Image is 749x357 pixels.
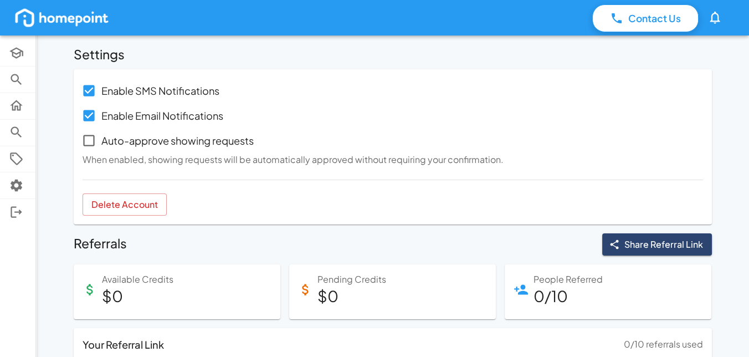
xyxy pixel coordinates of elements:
[533,273,603,286] p: People Referred
[102,286,173,307] h5: $ 0
[74,44,125,65] h6: Settings
[602,233,712,256] button: Share Referral Link
[317,273,386,286] p: Pending Credits
[624,338,703,351] p: 0 /10 referrals used
[102,273,173,286] p: Available Credits
[13,7,110,29] img: homepoint_logo_white.png
[101,83,219,98] span: Enable SMS Notifications
[101,108,223,123] span: Enable Email Notifications
[74,233,127,256] h6: Referrals
[533,286,603,307] h5: 0 /10
[101,133,254,148] span: Auto-approve showing requests
[628,11,681,25] p: Contact Us
[83,154,703,166] p: When enabled, showing requests will be automatically approved without requiring your confirmation.
[317,286,386,307] h5: $ 0
[83,193,167,216] button: Delete Account
[83,337,164,352] p: Your Referral Link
